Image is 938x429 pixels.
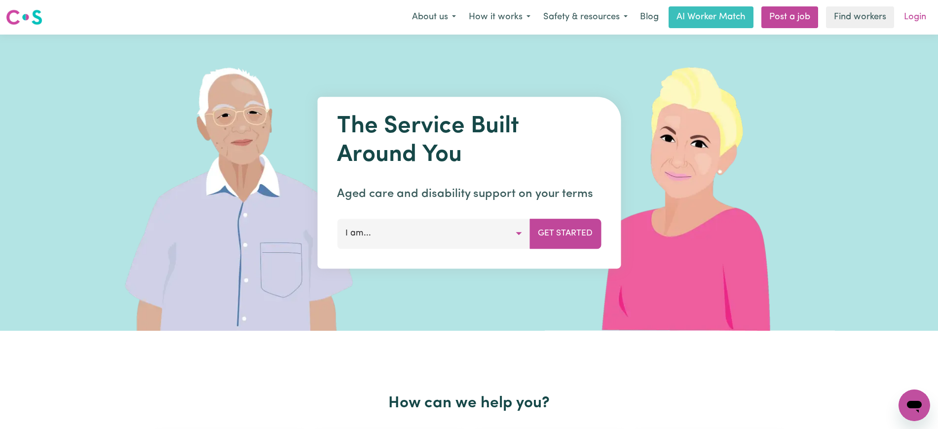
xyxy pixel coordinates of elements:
a: Post a job [761,6,818,28]
button: Get Started [529,219,601,248]
iframe: Button to launch messaging window [899,390,930,421]
h2: How can we help you? [150,394,789,413]
a: Find workers [826,6,894,28]
a: Login [898,6,932,28]
a: Blog [634,6,665,28]
p: Aged care and disability support on your terms [337,185,601,203]
img: Careseekers logo [6,8,42,26]
button: About us [406,7,462,28]
button: I am... [337,219,530,248]
button: How it works [462,7,537,28]
a: Careseekers logo [6,6,42,29]
button: Safety & resources [537,7,634,28]
a: AI Worker Match [669,6,753,28]
h1: The Service Built Around You [337,113,601,169]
